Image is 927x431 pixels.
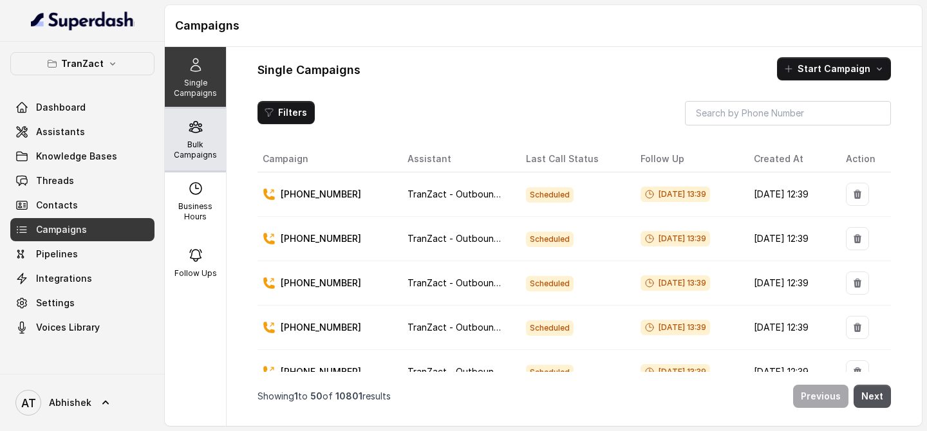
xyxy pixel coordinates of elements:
span: [DATE] 13:39 [641,320,710,335]
a: Contacts [10,194,154,217]
span: Campaigns [36,223,87,236]
h1: Single Campaigns [257,60,360,80]
th: Action [836,146,891,172]
th: Follow Up [630,146,743,172]
th: Campaign [257,146,397,172]
p: TranZact [61,56,104,71]
p: Showing to of results [257,390,391,403]
span: Scheduled [526,187,574,203]
text: AT [21,396,36,410]
nav: Pagination [257,377,891,416]
span: [DATE] 13:39 [641,187,710,202]
button: Previous [793,385,848,408]
a: Voices Library [10,316,154,339]
p: [PHONE_NUMBER] [281,232,361,245]
td: [DATE] 12:39 [744,306,836,350]
span: Threads [36,174,74,187]
p: Business Hours [170,201,221,222]
a: Integrations [10,267,154,290]
span: Abhishek [49,396,91,409]
img: light.svg [31,10,135,31]
p: [PHONE_NUMBER] [281,321,361,334]
span: TranZact - Outbound Call Assistant [407,233,560,244]
a: Settings [10,291,154,315]
p: Bulk Campaigns [170,140,221,160]
span: Pipelines [36,248,78,261]
span: Integrations [36,272,92,285]
h1: Campaigns [175,15,912,36]
span: [DATE] 13:39 [641,275,710,291]
a: Assistants [10,120,154,143]
a: Dashboard [10,96,154,119]
p: [PHONE_NUMBER] [281,277,361,289]
a: Abhishek [10,385,154,421]
td: [DATE] 12:39 [744,217,836,261]
p: [PHONE_NUMBER] [281,365,361,378]
td: [DATE] 12:39 [744,350,836,394]
td: [DATE] 12:39 [744,261,836,306]
a: Pipelines [10,243,154,266]
a: Threads [10,169,154,192]
span: Settings [36,297,75,309]
span: TranZact - Outbound Call Assistant [407,366,560,377]
span: 1 [294,390,298,401]
span: 10801 [335,390,362,401]
span: TranZact - Outbound Call Assistant [407,322,560,333]
p: Follow Ups [174,268,217,279]
td: [DATE] 12:39 [744,172,836,217]
span: Assistants [36,125,85,138]
span: Dashboard [36,101,86,114]
span: Scheduled [526,365,574,380]
span: [DATE] 13:39 [641,231,710,246]
span: TranZact - Outbound Call Assistant [407,277,560,288]
th: Assistant [397,146,516,172]
span: Voices Library [36,321,100,334]
button: Start Campaign [777,57,891,80]
a: Campaigns [10,218,154,241]
span: Contacts [36,199,78,212]
th: Created At [744,146,836,172]
span: Scheduled [526,276,574,291]
span: TranZact - Outbound Call Assistant [407,188,560,199]
p: [PHONE_NUMBER] [281,188,361,201]
input: Search by Phone Number [685,101,891,125]
span: 50 [310,390,323,401]
span: Scheduled [526,320,574,336]
span: Scheduled [526,232,574,247]
th: Last Call Status [516,146,630,172]
a: Knowledge Bases [10,145,154,168]
button: TranZact [10,52,154,75]
span: Knowledge Bases [36,150,117,163]
button: Filters [257,101,315,124]
p: Single Campaigns [170,78,221,98]
button: Next [854,385,891,408]
span: [DATE] 13:39 [641,364,710,380]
